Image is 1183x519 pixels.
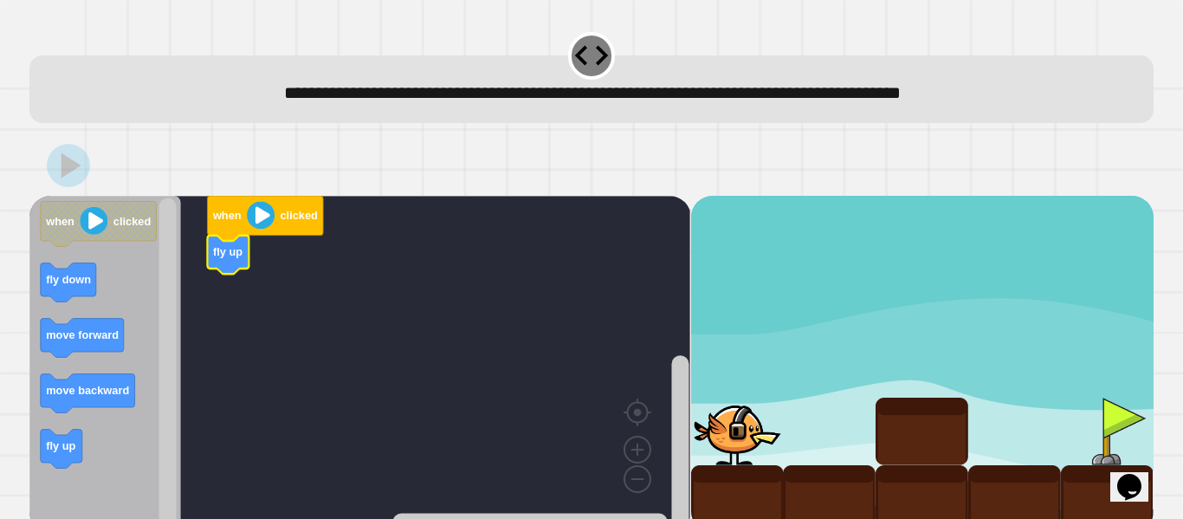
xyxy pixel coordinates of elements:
[46,384,129,397] text: move backward
[1110,450,1166,502] iframe: chat widget
[113,215,151,228] text: clicked
[213,245,242,258] text: fly up
[46,439,75,452] text: fly up
[46,273,91,286] text: fly down
[212,209,242,222] text: when
[46,328,119,341] text: move forward
[281,209,318,222] text: clicked
[45,215,74,228] text: when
